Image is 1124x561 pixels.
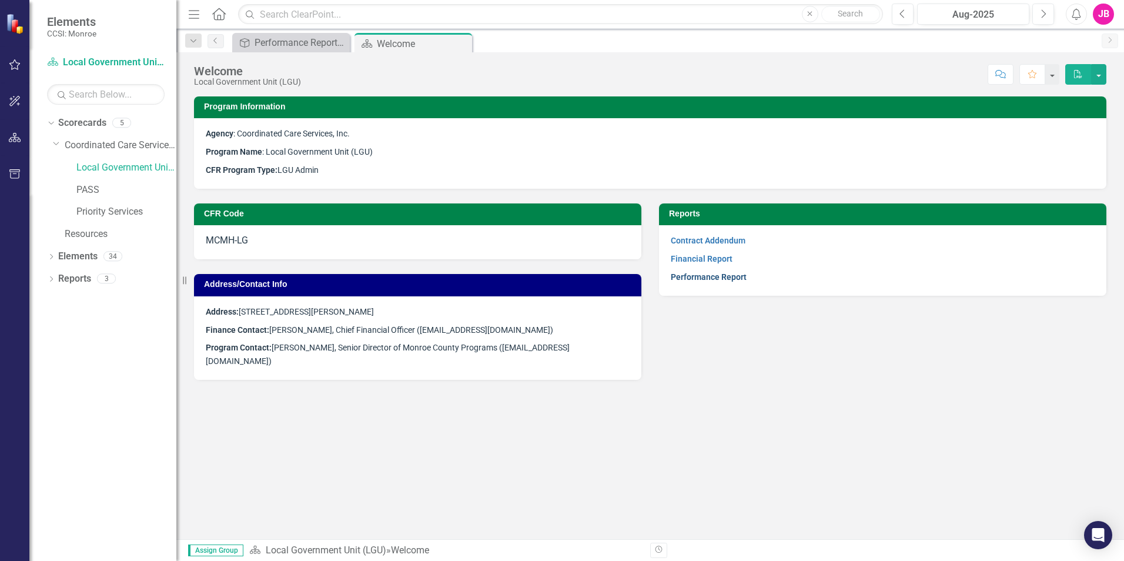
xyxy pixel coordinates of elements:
[112,118,131,128] div: 5
[206,343,570,366] span: [PERSON_NAME], Senior Director of Monroe County Programs ([EMAIL_ADDRESS][DOMAIN_NAME])
[65,228,176,241] a: Resources
[188,545,243,556] span: Assign Group
[921,8,1025,22] div: Aug-2025
[194,65,301,78] div: Welcome
[206,325,553,335] span: [PERSON_NAME], Chief Financial Officer ([EMAIL_ADDRESS][DOMAIN_NAME])
[204,280,635,289] h3: Address/Contact Info
[204,102,1100,111] h3: Program Information
[238,4,883,25] input: Search ClearPoint...
[255,35,347,50] div: Performance Report Tracker
[47,15,96,29] span: Elements
[671,236,745,245] a: Contract Addendum
[377,36,469,51] div: Welcome
[206,129,233,138] strong: Agency
[266,545,386,556] a: Local Government Unit (LGU)
[76,161,176,175] a: Local Government Unit (LGU)
[671,254,732,263] a: Financial Report
[47,29,96,38] small: CCSI: Monroe
[1084,521,1112,549] div: Open Intercom Messenger
[76,183,176,197] a: PASS
[194,78,301,86] div: Local Government Unit (LGU)
[671,272,747,282] a: Performance Report
[58,116,106,130] a: Scorecards
[47,84,165,105] input: Search Below...
[206,165,277,175] strong: CFR Program Type:
[249,544,641,557] div: »
[821,6,880,22] button: Search
[277,165,319,175] span: LGU Admin
[6,14,26,34] img: ClearPoint Strategy
[206,307,374,316] span: [STREET_ADDRESS][PERSON_NAME]
[58,272,91,286] a: Reports
[206,129,350,138] span: : Coordinated Care Services, Inc.
[206,147,262,156] strong: Program Name
[206,325,269,335] strong: Finance Contact:
[838,9,863,18] span: Search
[206,235,248,246] span: MCMH-LG
[206,343,272,352] span: Program Contact:
[917,4,1029,25] button: Aug-2025
[76,205,176,219] a: Priority Services
[206,147,373,156] span: : Local Government Unit (LGU)
[1093,4,1114,25] button: JB
[669,209,1100,218] h3: Reports
[65,139,176,152] a: Coordinated Care Services Inc.
[103,252,122,262] div: 34
[391,545,429,556] div: Welcome
[97,274,116,284] div: 3
[206,307,239,316] strong: Address:
[47,56,165,69] a: Local Government Unit (LGU)
[58,250,98,263] a: Elements
[204,209,635,218] h3: CFR Code
[235,35,347,50] a: Performance Report Tracker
